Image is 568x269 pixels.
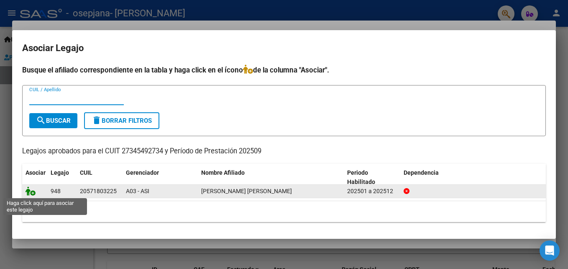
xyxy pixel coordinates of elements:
[92,117,152,124] span: Borrar Filtros
[344,164,400,191] datatable-header-cell: Periodo Habilitado
[80,169,92,176] span: CUIL
[198,164,344,191] datatable-header-cell: Nombre Afiliado
[201,188,292,194] span: AQUINO IAN ALEJANDRO
[92,115,102,125] mat-icon: delete
[22,201,546,222] div: 1 registros
[126,169,159,176] span: Gerenciador
[26,169,46,176] span: Asociar
[36,115,46,125] mat-icon: search
[22,40,546,56] h2: Asociar Legajo
[29,113,77,128] button: Buscar
[123,164,198,191] datatable-header-cell: Gerenciador
[400,164,546,191] datatable-header-cell: Dependencia
[22,65,546,75] h4: Busque el afiliado correspondiente en la tabla y haga click en el ícono de la columna "Asociar".
[540,241,560,261] div: Open Intercom Messenger
[22,164,47,191] datatable-header-cell: Asociar
[347,169,375,186] span: Periodo Habilitado
[80,186,117,196] div: 20571803225
[404,169,439,176] span: Dependencia
[36,117,71,124] span: Buscar
[77,164,123,191] datatable-header-cell: CUIL
[51,188,61,194] span: 948
[201,169,245,176] span: Nombre Afiliado
[47,164,77,191] datatable-header-cell: Legajo
[347,186,397,196] div: 202501 a 202512
[51,169,69,176] span: Legajo
[84,112,159,129] button: Borrar Filtros
[126,188,149,194] span: A03 - ASI
[22,146,546,157] p: Legajos aprobados para el CUIT 27345492734 y Período de Prestación 202509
